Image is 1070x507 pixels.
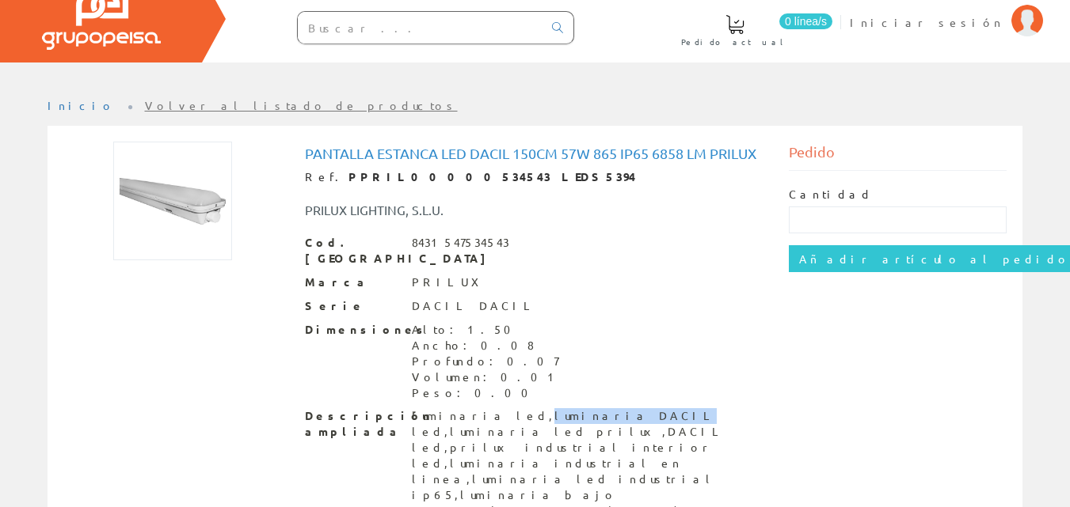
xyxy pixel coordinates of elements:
[412,354,561,369] div: Profundo: 0.07
[412,338,561,354] div: Ancho: 0.08
[145,98,458,112] a: Volver al listado de productos
[850,2,1043,17] a: Iniciar sesión
[850,14,1003,30] span: Iniciar sesión
[305,169,765,185] div: Ref.
[305,322,400,338] span: Dimensiones
[48,98,115,112] a: Inicio
[348,169,636,184] strong: PPRIL00000534543 LEDS5394
[412,274,489,290] div: PRILUX
[412,369,561,385] div: Volumen: 0.01
[681,34,789,50] span: Pedido actual
[298,12,543,44] input: Buscar ...
[113,142,232,260] img: Foto artículo Pantalla estanca led DACIL 150cm 57w 865 IP65 6858 Lm Prilux (150x150)
[789,187,873,202] label: Cantidad
[305,235,400,267] span: Cod. [GEOGRAPHIC_DATA]
[412,298,537,314] div: DACIL DACIL
[412,322,561,338] div: Alto: 1.50
[412,385,561,401] div: Peso: 0.00
[305,274,400,290] span: Marca
[779,13,832,29] span: 0 línea/s
[789,142,1007,171] div: Pedido
[305,146,765,161] h1: Pantalla estanca led DACIL 150cm 57w 865 IP65 6858 Lm Prilux
[293,201,575,219] div: PRILUX LIGHTING, S.L.U.
[305,408,400,440] span: Descripción ampliada
[305,298,400,314] span: Serie
[412,235,509,251] div: 8431547534543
